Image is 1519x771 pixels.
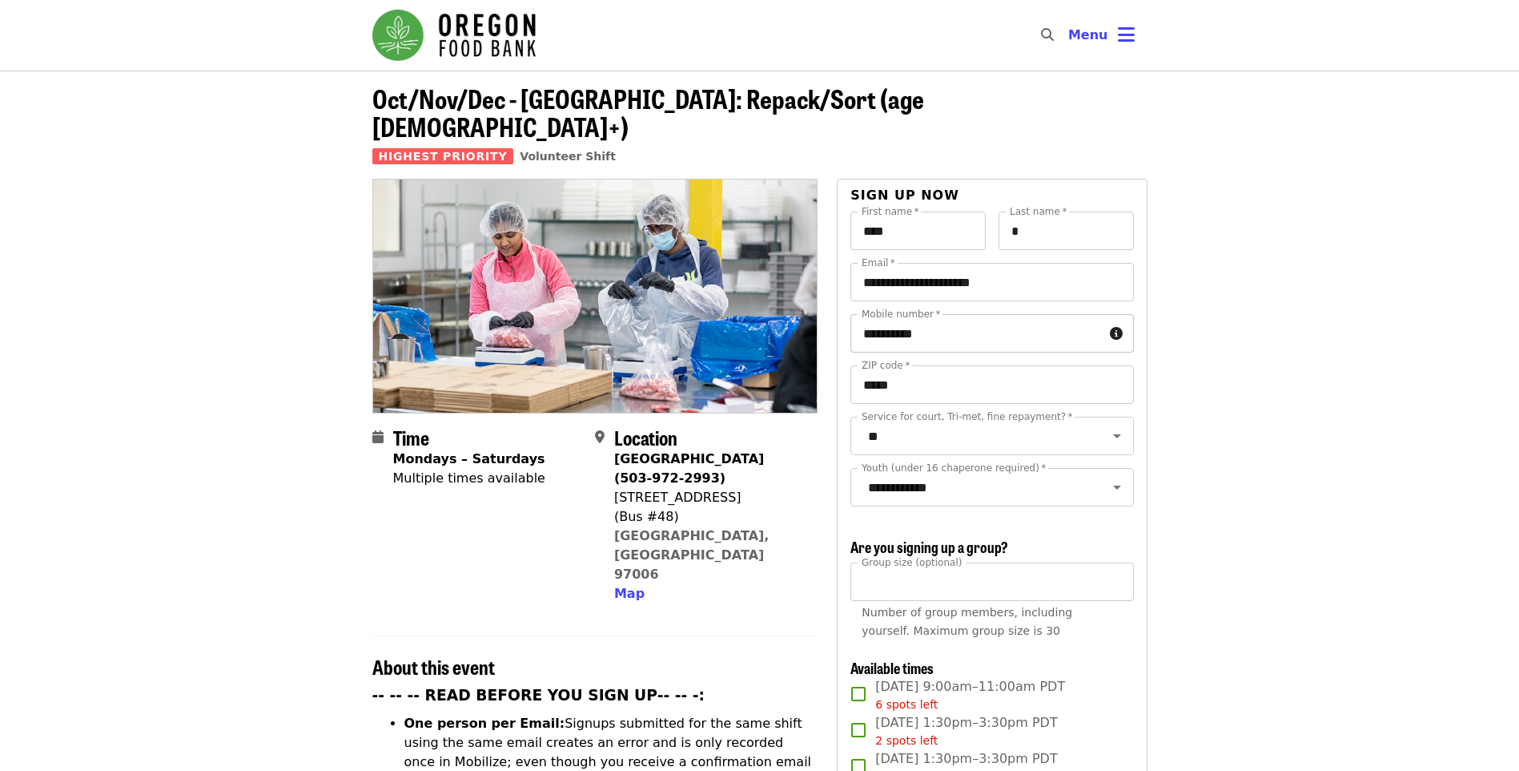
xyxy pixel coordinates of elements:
[850,263,1133,301] input: Email
[850,536,1008,557] span: Are you signing up a group?
[862,412,1073,422] label: Service for court, Tri-met, fine repayment?
[614,586,645,601] span: Map
[1118,23,1135,46] i: bars icon
[373,180,818,412] img: Oct/Nov/Dec - Beaverton: Repack/Sort (age 10+) organized by Oregon Food Bank
[372,687,705,704] strong: -- -- -- READ BEFORE YOU SIGN UP-- -- -:
[850,365,1133,404] input: ZIP code
[875,713,1057,749] span: [DATE] 1:30pm–3:30pm PDT
[1068,27,1108,42] span: Menu
[1106,476,1128,499] button: Open
[850,212,986,250] input: First name
[393,451,545,466] strong: Mondays – Saturdays
[393,469,545,488] div: Multiple times available
[850,188,959,203] span: Sign up now
[520,150,616,163] a: Volunteer Shift
[372,430,384,445] i: calendar icon
[404,716,565,731] strong: One person per Email:
[999,212,1134,250] input: Last name
[595,430,605,445] i: map-marker-alt icon
[875,734,938,747] span: 2 spots left
[1106,425,1128,447] button: Open
[862,258,895,268] label: Email
[1041,27,1054,42] i: search icon
[862,463,1046,473] label: Youth (under 16 chaperone required)
[614,507,805,527] div: (Bus #48)
[875,677,1065,713] span: [DATE] 9:00am–11:00am PDT
[850,563,1133,601] input: [object Object]
[614,488,805,507] div: [STREET_ADDRESS]
[1063,16,1076,54] input: Search
[1055,16,1147,54] button: Toggle account menu
[1010,207,1067,216] label: Last name
[372,10,536,61] img: Oregon Food Bank - Home
[850,657,934,678] span: Available times
[850,314,1103,353] input: Mobile number
[372,79,924,145] span: Oct/Nov/Dec - [GEOGRAPHIC_DATA]: Repack/Sort (age [DEMOGRAPHIC_DATA]+)
[614,528,770,582] a: [GEOGRAPHIC_DATA], [GEOGRAPHIC_DATA] 97006
[862,309,940,319] label: Mobile number
[372,148,514,164] span: Highest Priority
[862,361,910,370] label: ZIP code
[1110,326,1123,341] i: circle-info icon
[862,207,919,216] label: First name
[372,652,495,680] span: About this event
[614,584,645,603] button: Map
[862,606,1072,637] span: Number of group members, including yourself. Maximum group size is 30
[862,556,962,567] span: Group size (optional)
[614,423,677,451] span: Location
[614,451,764,486] strong: [GEOGRAPHIC_DATA] (503-972-2993)
[393,423,429,451] span: Time
[875,698,938,711] span: 6 spots left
